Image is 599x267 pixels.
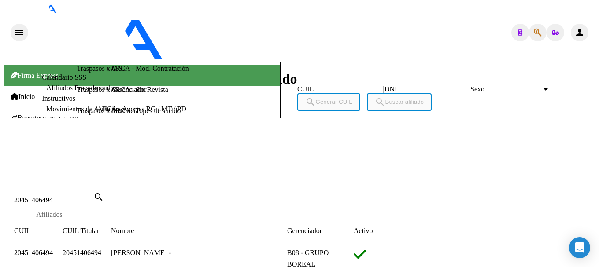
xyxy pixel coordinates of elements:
datatable-header-cell: CUIL Titular [63,225,111,237]
span: Reportes [11,114,43,122]
span: Inicio [11,93,35,101]
span: CUIL [14,227,30,234]
span: - [PERSON_NAME] [237,54,299,61]
a: Movimientos de Afiliados [46,105,120,113]
div: Open Intercom Messenger [569,237,590,258]
mat-icon: person [574,27,585,38]
span: CUIL Titular [63,227,99,234]
mat-icon: search [305,97,316,107]
span: Buscar afiliado [375,99,424,105]
span: Nombre [111,227,134,234]
div: | [297,85,556,105]
span: 20451406494 [14,249,53,256]
datatable-header-cell: Activo [354,225,411,237]
a: Afiliados Empadronados [46,84,117,91]
mat-icon: menu [14,27,25,38]
span: Activo [354,227,373,234]
span: 20451406494 [63,249,101,256]
img: Logo SAAS [28,13,237,60]
span: Gerenciador [287,227,322,234]
span: Sexo [470,85,542,93]
mat-icon: search [375,97,385,107]
datatable-header-cell: Gerenciador [287,225,354,237]
div: [PERSON_NAME] - [111,247,287,259]
span: Firma Express [11,72,59,79]
datatable-header-cell: CUIL [14,225,63,237]
mat-icon: search [93,192,104,202]
datatable-header-cell: Nombre [111,225,287,237]
div: Afiliados [36,211,63,219]
a: Calendario SSS [42,73,86,81]
a: ARCA - Sit. Revista [111,86,168,94]
a: ARCA - Mod. Contratación [111,65,189,73]
span: Generar CUIL [305,99,352,105]
a: ARCA - Topes de sueldo [111,107,181,115]
a: Traspasos x O.S. [77,65,124,73]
